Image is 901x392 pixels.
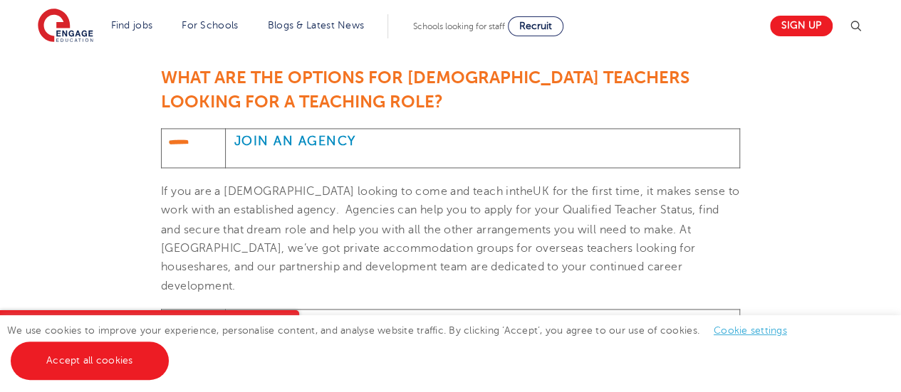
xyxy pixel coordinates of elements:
span: If you are a [DEMOGRAPHIC_DATA] looking to come and teach in UK for the first time, it makes sens... [161,185,739,291]
span: Schools looking for staff [413,21,505,31]
a: Cookie settings [714,325,787,336]
button: Close [271,310,299,339]
a: Find jobs [111,20,153,31]
span: WHAT ARE THE OPTIONS FOR [DEMOGRAPHIC_DATA] TEACHERS LOOKING FOR A TEACHING ROLE? [161,68,689,112]
span: Recruit [519,21,552,31]
a: Blogs & Latest News [268,20,365,31]
span: Join An Agency [234,134,356,148]
span: the [516,185,533,198]
a: For Schools [182,20,238,31]
a: Sign up [770,16,833,36]
a: Accept all cookies [11,341,169,380]
a: Recruit [508,16,563,36]
img: Engage Education [38,9,93,44]
span: We use cookies to improve your experience, personalise content, and analyse website traffic. By c... [7,325,801,366]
